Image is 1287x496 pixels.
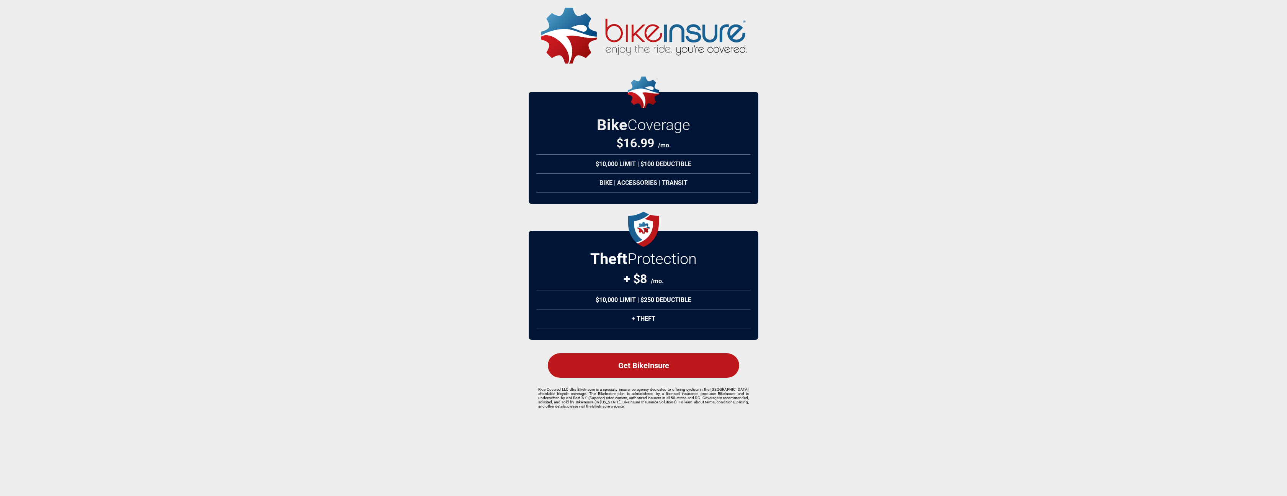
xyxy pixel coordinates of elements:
p: Ride Covered LLC dba BikeInsure is a specialty insurance agency dedicated to offering cyclists in... [538,387,749,408]
div: Get BikeInsure [548,353,739,378]
span: /mo. [658,142,671,149]
strong: Theft [590,250,627,268]
div: Bike | Accessories | Transit [536,173,751,193]
span: /mo. [651,277,664,285]
div: $10,000 Limit | $250 Deductible [536,290,751,310]
h2: Protection [590,250,697,268]
div: + Theft [536,309,751,328]
h2: Bike [597,116,690,134]
div: $16.99 [616,136,671,150]
div: + $8 [624,272,664,286]
div: $10,000 Limit | $100 Deductible [536,154,751,174]
span: Coverage [627,116,690,134]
